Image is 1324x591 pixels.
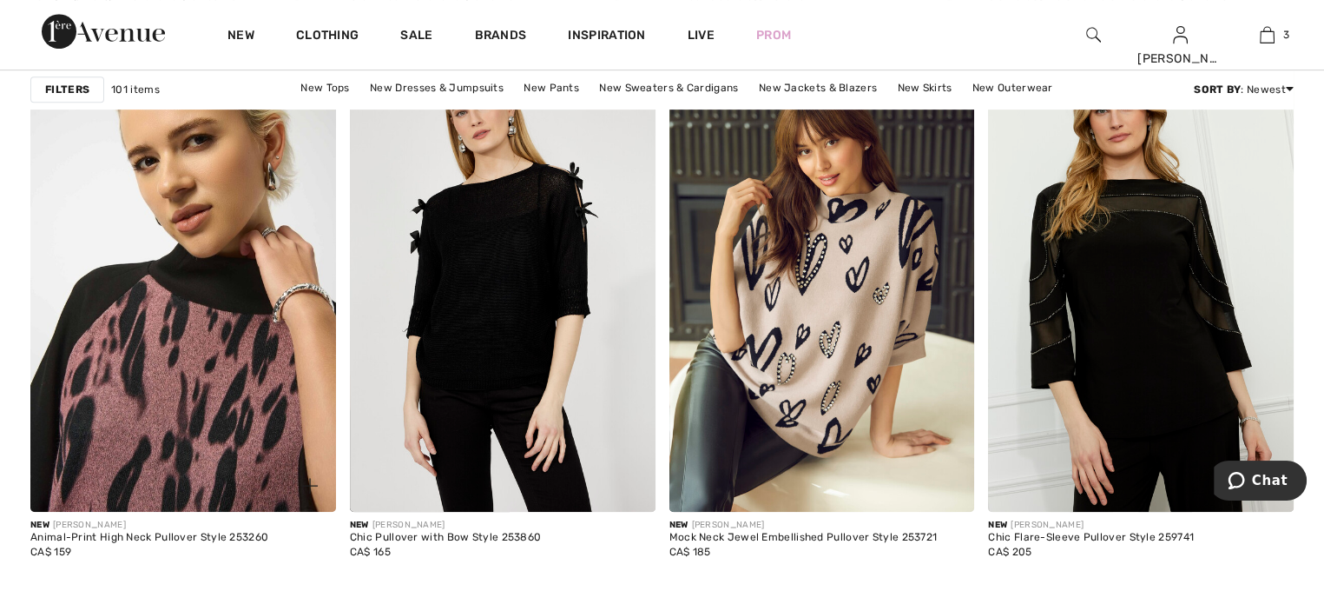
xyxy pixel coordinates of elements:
[30,519,268,532] div: [PERSON_NAME]
[296,28,359,46] a: Clothing
[1283,27,1289,43] span: 3
[590,76,747,99] a: New Sweaters & Cardigans
[1086,24,1101,45] img: search the website
[1194,83,1241,96] strong: Sort By
[988,519,1194,532] div: [PERSON_NAME]
[30,54,336,513] a: Animal-Print High Neck Pullover Style 253260. Pink/Black
[350,546,391,558] span: CA$ 165
[1214,461,1307,504] iframe: Opens a widget where you can chat to one of our agents
[669,546,711,558] span: CA$ 185
[292,76,358,99] a: New Tops
[30,546,71,558] span: CA$ 159
[1194,82,1294,97] div: : Newest
[350,519,542,532] div: [PERSON_NAME]
[45,82,89,97] strong: Filters
[1173,24,1188,45] img: My Info
[1260,24,1275,45] img: My Bag
[756,26,791,44] a: Prom
[1224,24,1309,45] a: 3
[42,14,165,49] img: 1ère Avenue
[688,26,715,44] a: Live
[475,28,527,46] a: Brands
[400,28,432,46] a: Sale
[111,82,160,97] span: 101 items
[350,54,655,513] img: Chic Pullover with Bow Style 253860. Black
[30,520,49,530] span: New
[1173,26,1188,43] a: Sign In
[227,28,254,46] a: New
[30,532,268,544] div: Animal-Print High Neck Pullover Style 253260
[1137,50,1222,68] div: [PERSON_NAME]
[669,520,688,530] span: New
[988,532,1194,544] div: Chic Flare-Sleeve Pullover Style 259741
[669,519,938,532] div: [PERSON_NAME]
[669,532,938,544] div: Mock Neck Jewel Embellished Pullover Style 253721
[350,520,369,530] span: New
[515,76,588,99] a: New Pants
[361,76,512,99] a: New Dresses & Jumpsuits
[988,546,1031,558] span: CA$ 205
[568,28,645,46] span: Inspiration
[350,532,542,544] div: Chic Pullover with Bow Style 253860
[669,54,975,513] img: Mock Neck Jewel Embellished Pullover Style 253721. Beige/Black
[964,76,1062,99] a: New Outerwear
[988,54,1294,513] img: Chic Flare-Sleeve Pullover Style 259741. Black
[888,76,960,99] a: New Skirts
[302,478,318,494] img: plus_v2.svg
[988,520,1007,530] span: New
[750,76,886,99] a: New Jackets & Blazers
